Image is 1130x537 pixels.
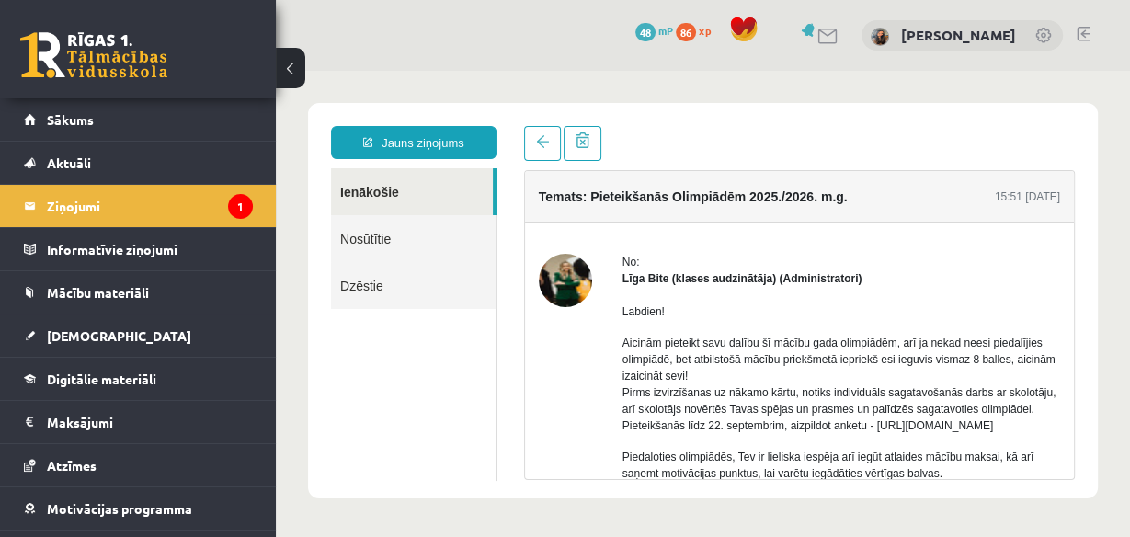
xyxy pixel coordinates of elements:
p: Piedaloties olimpiādēs, Tev ir lieliska iespēja arī iegūt atlaides mācību maksai, kā arī saņemt m... [347,378,784,411]
span: 48 [635,23,656,41]
a: Informatīvie ziņojumi [24,228,253,270]
legend: Maksājumi [47,401,253,443]
img: Sabīne Eiklone [871,28,889,46]
span: Sākums [47,111,94,128]
a: Dzēstie [55,191,220,238]
a: [PERSON_NAME] [901,26,1016,44]
span: 86 [676,23,696,41]
a: Maksājumi [24,401,253,443]
span: xp [699,23,711,38]
a: Jauns ziņojums [55,55,221,88]
a: Aktuāli [24,142,253,184]
a: Ziņojumi1 [24,185,253,227]
a: Motivācijas programma [24,487,253,530]
span: Digitālie materiāli [47,371,156,387]
span: Motivācijas programma [47,500,192,517]
a: Digitālie materiāli [24,358,253,400]
span: Atzīmes [47,457,97,474]
span: Mācību materiāli [47,284,149,301]
strong: Līga Bite (klases audzinātāja) (Administratori) [347,201,587,214]
p: Aicinām pieteikt savu dalību šī mācību gada olimpiādēm, arī ja nekad neesi piedalījies olimpiādē,... [347,264,784,363]
div: No: [347,183,784,200]
a: 86 xp [676,23,720,38]
span: [DEMOGRAPHIC_DATA] [47,327,191,344]
img: Līga Bite (klases audzinātāja) [263,183,316,236]
span: Aktuāli [47,154,91,171]
a: Sākums [24,98,253,141]
legend: Informatīvie ziņojumi [47,228,253,270]
span: mP [658,23,673,38]
a: [DEMOGRAPHIC_DATA] [24,314,253,357]
a: Nosūtītie [55,144,220,191]
i: 1 [228,194,253,219]
div: 15:51 [DATE] [719,118,784,134]
p: Labdien! [347,233,784,249]
h4: Temats: Pieteikšanās Olimpiādēm 2025./2026. m.g. [263,119,572,133]
a: 48 mP [635,23,673,38]
a: Ienākošie [55,97,217,144]
a: Mācību materiāli [24,271,253,314]
a: Rīgas 1. Tālmācības vidusskola [20,32,167,78]
a: Atzīmes [24,444,253,486]
legend: Ziņojumi [47,185,253,227]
